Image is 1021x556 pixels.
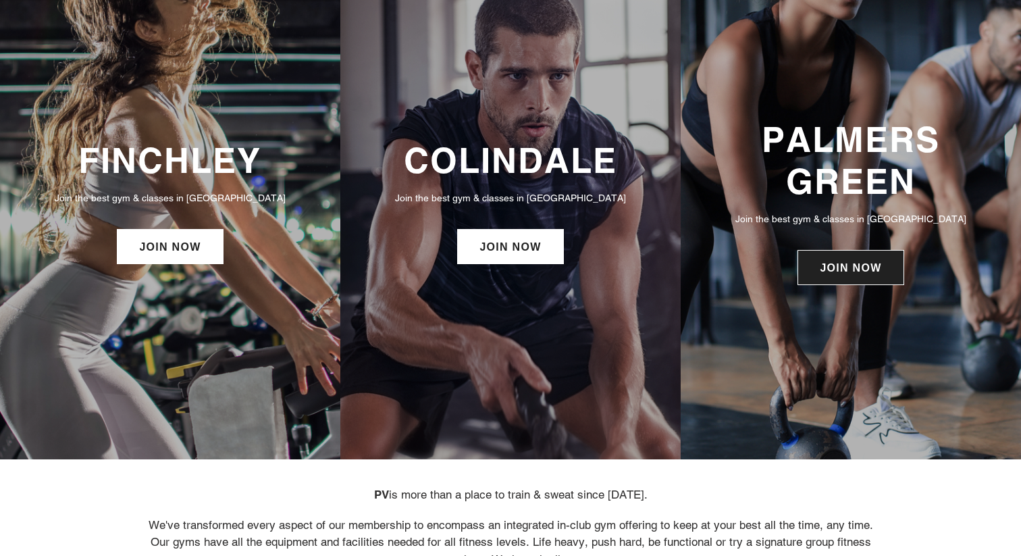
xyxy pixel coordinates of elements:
[694,119,1007,202] h3: PALMERS GREEN
[14,191,327,205] p: Join the best gym & classes in [GEOGRAPHIC_DATA]
[374,488,389,501] strong: PV
[14,140,327,181] h3: FINCHLEY
[457,229,563,264] a: JOIN NOW: Colindale Membership
[797,250,904,285] a: JOIN NOW: Palmers Green Membership
[117,229,223,264] a: JOIN NOW: Finchley Membership
[354,191,667,205] p: Join the best gym & classes in [GEOGRAPHIC_DATA]
[354,140,667,181] h3: COLINDALE
[694,211,1007,226] p: Join the best gym & classes in [GEOGRAPHIC_DATA]
[142,486,879,504] p: is more than a place to train & sweat since [DATE].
